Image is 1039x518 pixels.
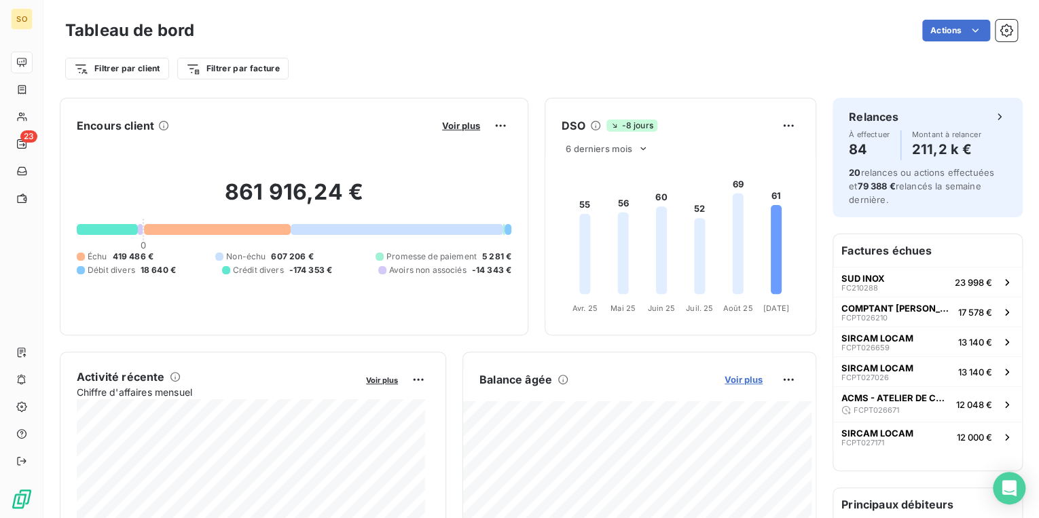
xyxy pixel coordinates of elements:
[857,181,895,191] span: 79 388 €
[849,138,890,160] h4: 84
[725,374,763,385] span: Voir plus
[841,439,884,447] span: FCPT027171
[141,240,146,251] span: 0
[958,367,992,377] span: 13 140 €
[841,273,885,284] span: SUD INOX
[77,179,511,219] h2: 861 916,24 €
[562,117,585,134] h6: DSO
[113,251,153,263] span: 419 486 €
[723,303,752,313] tspan: Août 25
[610,303,636,313] tspan: Mai 25
[479,371,552,388] h6: Balance âgée
[841,392,951,403] span: ACMS - ATELIER DE CHAUDRONNERIE
[833,422,1022,451] button: SIRCAM LOCAMFCPT02717112 000 €
[763,303,789,313] tspan: [DATE]
[77,117,154,134] h6: Encours client
[849,167,860,178] span: 20
[957,432,992,443] span: 12 000 €
[11,488,33,510] img: Logo LeanPay
[88,251,107,263] span: Échu
[841,314,888,322] span: FCPT026210
[472,264,511,276] span: -14 343 €
[233,264,284,276] span: Crédit divers
[841,428,913,439] span: SIRCAM LOCAM
[841,333,913,344] span: SIRCAM LOCAM
[854,406,899,414] span: FCPT026671
[389,264,467,276] span: Avoirs non associés
[566,143,632,154] span: 6 derniers mois
[721,373,767,386] button: Voir plus
[65,18,194,43] h3: Tableau de bord
[841,284,878,292] span: FC210288
[65,58,169,79] button: Filtrer par client
[362,373,402,386] button: Voir plus
[956,399,992,410] span: 12 048 €
[177,58,289,79] button: Filtrer par facture
[958,337,992,348] span: 13 140 €
[442,120,480,131] span: Voir plus
[438,119,484,132] button: Voir plus
[841,363,913,373] span: SIRCAM LOCAM
[833,297,1022,327] button: COMPTANT [PERSON_NAME]FCPT02621017 578 €
[77,369,164,385] h6: Activité récente
[841,344,890,352] span: FCPT026659
[11,8,33,30] div: SO
[912,138,981,160] h4: 211,2 k €
[849,130,890,138] span: À effectuer
[955,277,992,288] span: 23 998 €
[386,251,477,263] span: Promesse de paiement
[572,303,598,313] tspan: Avr. 25
[366,375,398,385] span: Voir plus
[20,130,37,143] span: 23
[686,303,713,313] tspan: Juil. 25
[289,264,333,276] span: -174 353 €
[841,373,889,382] span: FCPT027026
[606,119,657,132] span: -8 jours
[849,167,994,205] span: relances ou actions effectuées et relancés la semaine dernière.
[833,386,1022,422] button: ACMS - ATELIER DE CHAUDRONNERIEFCPT02667112 048 €
[993,472,1025,504] div: Open Intercom Messenger
[841,303,953,314] span: COMPTANT [PERSON_NAME]
[833,327,1022,356] button: SIRCAM LOCAMFCPT02665913 140 €
[88,264,135,276] span: Débit divers
[141,264,176,276] span: 18 640 €
[77,385,357,399] span: Chiffre d'affaires mensuel
[271,251,313,263] span: 607 206 €
[226,251,266,263] span: Non-échu
[922,20,990,41] button: Actions
[912,130,981,138] span: Montant à relancer
[833,356,1022,386] button: SIRCAM LOCAMFCPT02702613 140 €
[833,267,1022,297] button: SUD INOXFC21028823 998 €
[647,303,675,313] tspan: Juin 25
[833,234,1022,267] h6: Factures échues
[849,109,898,125] h6: Relances
[958,307,992,318] span: 17 578 €
[482,251,511,263] span: 5 281 €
